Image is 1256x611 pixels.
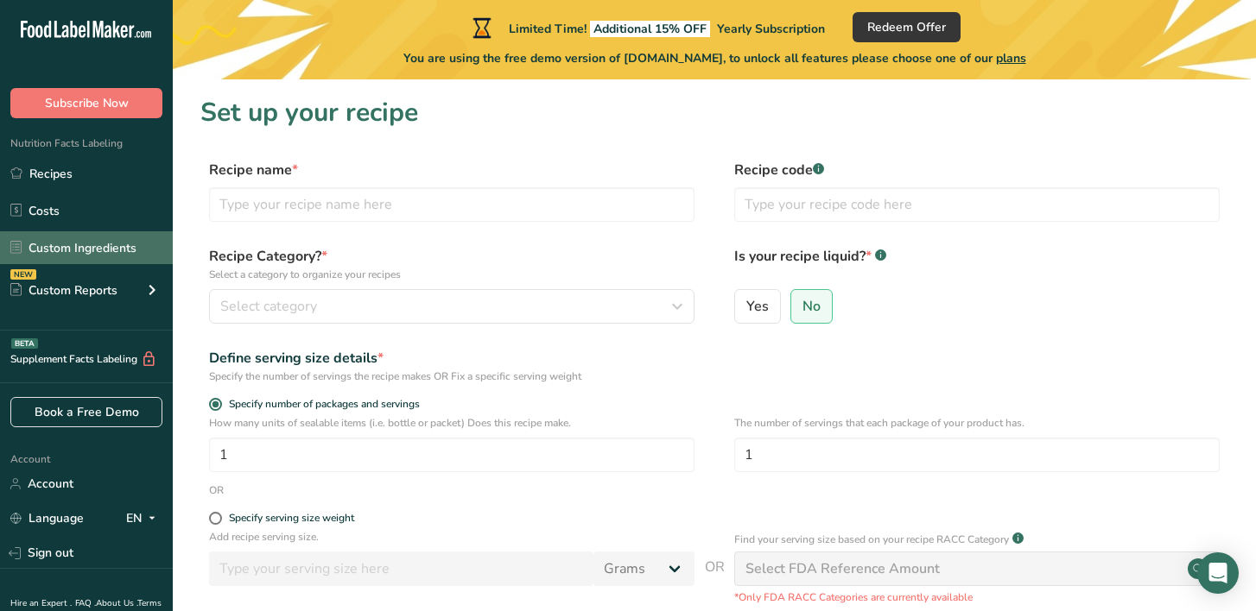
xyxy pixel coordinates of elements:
div: Define serving size details [209,348,695,368]
div: OR [209,482,224,498]
div: NEW [10,269,36,280]
a: About Us . [96,597,137,609]
input: Type your recipe name here [209,187,695,222]
button: Select category [209,289,695,324]
a: FAQ . [75,597,96,609]
p: Add recipe serving size. [209,529,695,545]
label: Recipe Category? [209,246,695,282]
span: Additional 15% OFF [590,21,710,37]
label: Is your recipe liquid? [734,246,1220,282]
div: Custom Reports [10,281,117,299]
button: Subscribe Now [10,88,162,118]
button: Redeem Offer [853,12,961,42]
span: Specify number of packages and servings [222,398,420,411]
h1: Set up your recipe [200,93,1228,132]
div: Limited Time! [469,17,825,38]
p: Select a category to organize your recipes [209,267,695,282]
div: BETA [11,338,38,349]
div: Specify the number of servings the recipe makes OR Fix a specific serving weight [209,368,695,384]
div: Open Intercom Messenger [1197,552,1239,594]
a: Language [10,503,84,533]
span: Redeem Offer [867,18,946,36]
input: Type your serving size here [209,551,593,586]
p: Find your serving size based on your recipe RACC Category [734,532,1009,547]
span: OR [705,557,725,605]
p: *Only FDA RACC Categories are currently available [734,589,1220,605]
label: Recipe name [209,160,695,180]
div: Specify serving size weight [229,512,354,525]
span: Yes [746,298,769,315]
p: How many units of sealable items (i.e. bottle or packet) Does this recipe make. [209,415,695,431]
label: Recipe code [734,160,1220,180]
span: Subscribe Now [45,94,129,112]
div: Select FDA Reference Amount [745,558,940,579]
span: No [802,298,821,315]
span: You are using the free demo version of [DOMAIN_NAME], to unlock all features please choose one of... [403,49,1026,67]
a: Hire an Expert . [10,597,72,609]
span: Yearly Subscription [717,21,825,37]
a: Book a Free Demo [10,397,162,427]
div: EN [126,508,162,529]
input: Type your recipe code here [734,187,1220,222]
span: plans [996,50,1026,66]
p: The number of servings that each package of your product has. [734,415,1220,431]
span: Select category [220,296,317,317]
